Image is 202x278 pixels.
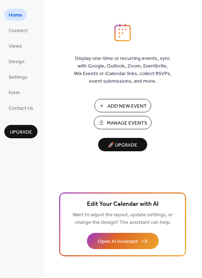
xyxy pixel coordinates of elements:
[102,140,143,150] span: 🚀 Upgrade
[10,129,32,136] span: Upgrade
[4,9,27,21] a: Home
[9,12,22,19] span: Home
[9,89,20,97] span: Form
[73,210,173,227] span: Want to adjust the layout, update settings, or change the design? The assistant can help.
[4,125,38,138] button: Upgrade
[4,40,26,52] a: Views
[4,24,32,36] a: Connect
[94,116,151,129] button: Manage Events
[9,58,25,66] span: Design
[107,103,147,110] span: Add New Event
[4,71,32,83] a: Settings
[4,86,24,98] a: Form
[9,105,33,112] span: Contact Us
[95,99,151,112] button: Add New Event
[98,138,147,151] button: 🚀 Upgrade
[87,199,159,209] span: Edit Your Calendar with AI
[4,55,29,67] a: Design
[98,238,138,246] span: Open AI Assistant
[74,55,171,85] span: Display one-time or recurring events, sync with Google, Outlook, Zoom, Eventbrite, Wix Events or ...
[9,27,28,35] span: Connect
[87,233,159,249] button: Open AI Assistant
[114,23,131,42] img: logo_icon.svg
[9,74,27,81] span: Settings
[107,120,147,127] span: Manage Events
[4,102,38,114] a: Contact Us
[9,43,22,50] span: Views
